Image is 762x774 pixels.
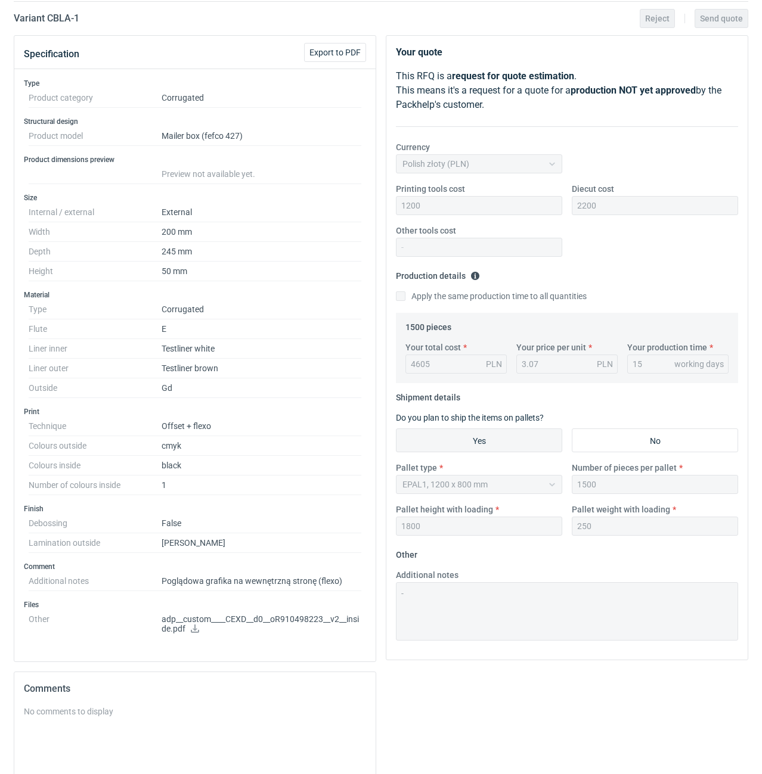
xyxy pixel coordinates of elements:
[29,222,162,242] dt: Width
[24,40,79,69] button: Specification
[29,378,162,398] dt: Outside
[695,9,748,28] button: Send quote
[162,126,361,146] dd: Mailer box (fefco 427)
[24,600,366,610] h3: Files
[29,339,162,359] dt: Liner inner
[24,79,366,88] h3: Type
[572,503,670,515] label: Pallet weight with loading
[162,378,361,398] dd: Gd
[396,290,587,302] label: Apply the same production time to all quantities
[571,85,696,96] strong: production NOT yet approved
[162,262,361,281] dd: 50 mm
[24,117,366,126] h3: Structural design
[162,436,361,456] dd: cmyk
[572,183,614,195] label: Diecut cost
[29,242,162,262] dt: Depth
[486,358,502,370] div: PLN
[396,141,430,153] label: Currency
[674,358,724,370] div: working days
[29,300,162,319] dt: Type
[162,416,361,436] dd: Offset + flexo
[29,416,162,436] dt: Technique
[396,569,459,581] label: Additional notes
[162,319,361,339] dd: E
[29,262,162,281] dt: Height
[29,436,162,456] dt: Colours outside
[162,571,361,591] dd: Poglądowa grafika na wewnętrzną stronę (flexo)
[597,358,613,370] div: PLN
[162,614,361,635] p: adp__custom____CEXD__d0__oR910498223__v2__inside.pdf
[162,456,361,475] dd: black
[700,14,743,23] span: Send quote
[645,14,670,23] span: Reject
[162,514,361,533] dd: False
[29,610,162,643] dt: Other
[162,169,255,179] span: Preview not available yet.
[396,183,465,195] label: Printing tools cost
[396,46,442,58] strong: Your quote
[304,43,366,62] button: Export to PDF
[396,545,417,559] legend: Other
[162,88,361,108] dd: Corrugated
[24,504,366,514] h3: Finish
[405,341,461,353] label: Your total cost
[24,682,366,696] h2: Comments
[396,266,480,281] legend: Production details
[162,339,361,359] dd: Testliner white
[24,290,366,300] h3: Material
[14,11,79,26] h2: Variant CBLA - 1
[29,88,162,108] dt: Product category
[396,462,437,474] label: Pallet type
[29,514,162,533] dt: Debossing
[162,475,361,495] dd: 1
[24,407,366,416] h3: Print
[396,225,456,237] label: Other tools cost
[29,203,162,222] dt: Internal / external
[29,533,162,553] dt: Lamination outside
[162,222,361,242] dd: 200 mm
[29,571,162,591] dt: Additional notes
[162,203,361,222] dd: External
[162,300,361,319] dd: Corrugated
[452,70,574,82] strong: request for quote estimation
[396,388,460,402] legend: Shipment details
[162,359,361,378] dd: Testliner brown
[24,193,366,203] h3: Size
[162,242,361,262] dd: 245 mm
[162,533,361,553] dd: [PERSON_NAME]
[396,413,544,422] label: Do you plan to ship the items on pallets?
[24,155,366,164] h3: Product dimensions preview
[24,705,366,717] div: No comments to display
[29,319,162,339] dt: Flute
[396,503,493,515] label: Pallet height with loading
[572,462,677,474] label: Number of pieces per pallet
[516,341,586,353] label: Your price per unit
[627,341,707,353] label: Your production time
[405,318,451,332] legend: 1500 pieces
[29,456,162,475] dt: Colours inside
[24,562,366,571] h3: Comment
[640,9,675,28] button: Reject
[396,582,738,641] textarea: -
[396,69,738,112] p: This RFQ is a . This means it's a request for a quote for a by the Packhelp's customer.
[309,48,361,57] span: Export to PDF
[29,359,162,378] dt: Liner outer
[29,126,162,146] dt: Product model
[29,475,162,495] dt: Number of colours inside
